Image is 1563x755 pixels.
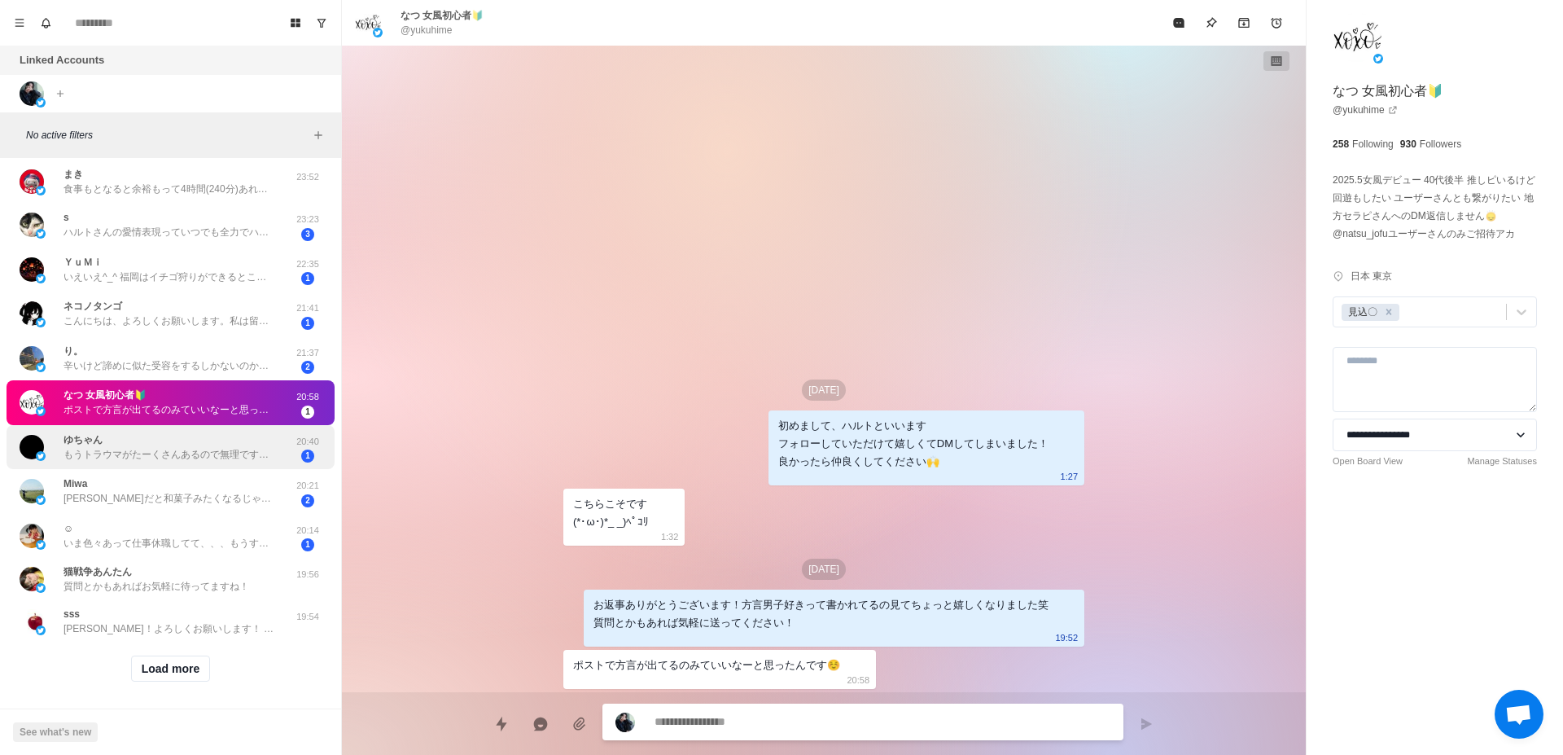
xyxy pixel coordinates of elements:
img: picture [36,451,46,461]
p: 20:58 [287,390,328,404]
button: Menu [7,10,33,36]
div: 初めまして、ハルトといいます フォローしていただけて嬉しくてDMしてしまいました！ 良かったら仲良くしてください🙌 [778,417,1049,471]
p: 20:14 [287,524,328,538]
p: No active filters [26,128,309,143]
img: picture [36,186,46,195]
p: 20:40 [287,435,328,449]
div: ポストで方言が出てるのみていいなーと思ったんです☺️ [573,656,840,674]
p: 930 [1400,137,1416,151]
p: 21:37 [287,346,328,360]
button: Quick replies [485,708,518,740]
p: 23:52 [287,170,328,184]
button: Show unread conversations [309,10,335,36]
div: チャットを開く [1495,690,1543,739]
p: ☺︎ [63,521,73,536]
img: picture [36,626,46,635]
img: picture [36,229,46,239]
img: picture [20,390,44,415]
img: picture [20,213,44,237]
p: 1:32 [661,528,678,546]
p: 19:52 [1055,629,1078,647]
img: picture [20,609,44,634]
img: picture [20,435,44,459]
p: [DATE] [802,380,846,401]
img: picture [36,406,46,416]
p: 21:41 [287,301,328,315]
p: Linked Accounts [20,52,104,68]
p: 258 [1333,137,1349,151]
img: picture [615,713,635,732]
p: Followers [1420,137,1461,151]
img: picture [20,81,44,106]
span: 2 [301,361,314,374]
div: 見込〇 [1343,304,1380,321]
p: ゆちゃん [63,432,103,447]
p: Following [1352,137,1394,151]
img: picture [36,540,46,550]
img: picture [1333,13,1381,62]
p: s [63,210,69,225]
p: ポストで方言が出てるのみていいなーと思ったんです☺️ [63,402,275,417]
p: sss [63,607,80,621]
img: picture [20,301,44,326]
p: 20:58 [847,671,869,689]
p: [PERSON_NAME]だと和菓子みたくなるじゃん🍡 [DEMOGRAPHIC_DATA]はかっこいい✨ 私もその苗字になりたい！ [63,491,275,506]
p: 1:27 [1061,467,1078,485]
button: Add account [50,84,70,103]
p: なつ 女風初心者🔰 [1333,81,1443,101]
p: [DATE] [802,559,846,580]
a: @yukuhime [1333,103,1398,117]
p: 食事もとなると余裕もって4時間(240分)あれば…！ [63,182,275,196]
span: 3 [301,228,314,241]
button: Send message [1130,708,1162,740]
span: 1 [301,272,314,285]
p: なつ 女風初心者🔰 [63,388,147,402]
img: picture [20,567,44,591]
p: 猫戦争あんたん [63,564,132,579]
img: picture [36,318,46,327]
img: picture [20,257,44,282]
img: picture [20,479,44,503]
button: Add media [563,708,596,740]
button: Pin [1195,7,1228,39]
p: 22:35 [287,257,328,271]
button: Board View [282,10,309,36]
p: 2025.5女風デビュー 40代後半 推しピいるけど回遊もしたい ユーザーさんとも繋がりたい 地方セラピさんへのDM返信しません🙂‍↕️ @natsu_jofuユーザーさんのみご招待アカ [1333,171,1537,243]
img: picture [373,28,383,37]
p: 19:56 [287,568,328,582]
img: picture [36,274,46,283]
a: Open Board View [1333,454,1403,468]
p: まき [63,167,83,182]
p: り。 [63,344,83,358]
button: Load more [131,656,211,682]
p: 20:21 [287,479,328,493]
span: 1 [301,538,314,551]
img: picture [36,98,46,108]
button: Reply with AI [524,708,557,740]
button: Add reminder [1260,7,1293,39]
p: いま色々あって仕事休職してて、、、もうすぐ復職するので絶対会いたいです🥺！ [63,536,275,551]
img: picture [20,346,44,371]
img: picture [20,524,44,548]
img: picture [36,583,46,593]
p: [PERSON_NAME]！よろしくお願いします！ かわいいって言ってもらえるの何か照れます笑 質問とかもあれば気軽に送ってください！ [63,621,275,636]
p: @yukuhime [401,23,453,37]
p: いえいえ^⁠_⁠^ 福岡はイチゴ狩りができるところが沢山あるので良いところです🍓 出張の予定を組んでくれるんですか✨ 10月にお願いするセラピストさん決まってしまってて、11月になっちゃうんです... [63,270,275,284]
p: ネコノタンゴ [63,299,122,314]
p: 23:23 [287,213,328,226]
p: 日本 東京 [1351,269,1392,283]
span: 1 [301,450,314,463]
p: 質問とかもあればお気軽に待ってますね！ [63,579,249,594]
p: Miwa [63,476,87,491]
span: 1 [301,406,314,419]
img: picture [1373,54,1383,64]
button: See what's new [13,722,98,742]
span: 1 [301,317,314,330]
p: 19:54 [287,610,328,624]
span: 2 [301,494,314,507]
img: picture [20,169,44,194]
p: ＹｕＭｉ [63,255,103,270]
button: Notifications [33,10,59,36]
img: picture [36,495,46,505]
img: picture [355,10,381,36]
